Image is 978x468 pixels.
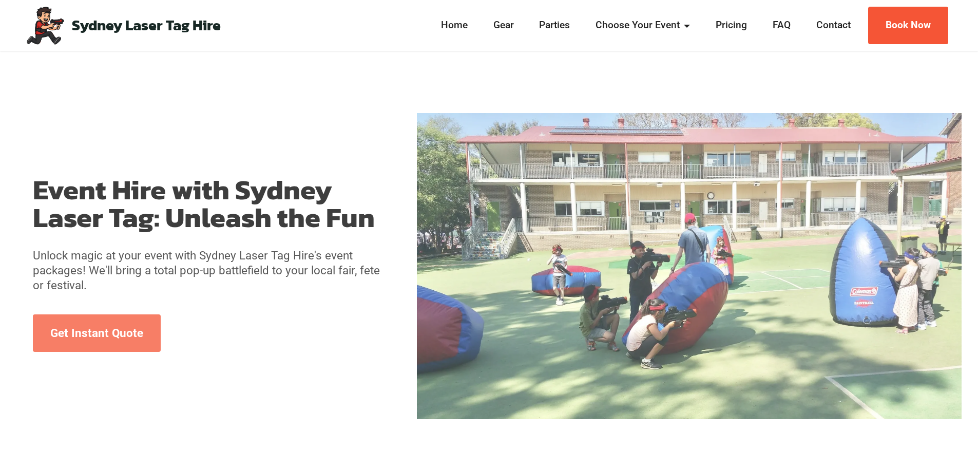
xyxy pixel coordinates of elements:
a: Get Instant Quote [33,314,161,352]
strong: Event Hire with Sydney Laser Tag: Unleash the Fun [33,169,375,238]
a: Choose Your Event [593,18,694,33]
img: Mobile Laser Tag Parties Sydney [25,5,65,45]
a: FAQ [770,18,794,33]
img: Pop-up laser tag event hire [417,113,962,419]
a: Home [438,18,471,33]
a: Book Now [868,7,948,44]
p: Unlock magic at your event with Sydney Laser Tag Hire's event packages! We'll bring a total pop-u... [33,248,384,293]
a: Sydney Laser Tag Hire [72,18,221,33]
a: Contact [813,18,854,33]
a: Parties [536,18,573,33]
a: Gear [490,18,517,33]
a: Pricing [713,18,750,33]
